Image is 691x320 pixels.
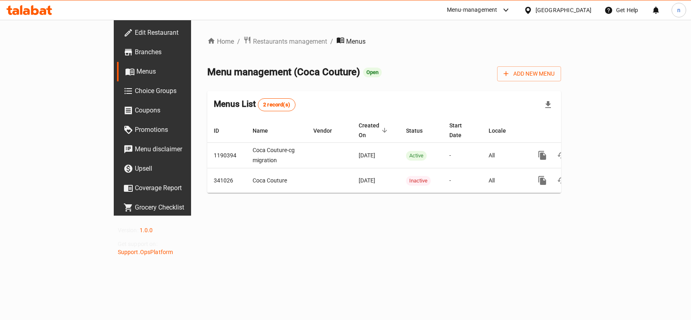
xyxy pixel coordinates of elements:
[140,227,153,233] span: 1.0.0
[482,168,526,193] td: All
[117,198,229,217] a: Grocery Checklist
[135,203,223,212] span: Grocery Checklist
[504,69,555,79] span: Add New Menu
[449,121,472,140] span: Start Date
[118,227,138,233] span: Version:
[258,101,295,109] span: 2 record(s)
[406,126,433,136] span: Status
[526,118,617,143] th: Actions
[135,86,223,96] span: Choice Groups
[406,176,431,186] div: Inactive
[135,47,223,57] span: Branches
[253,126,279,136] span: Name
[489,126,517,136] span: Locale
[313,126,342,136] span: Vendor
[135,125,223,135] span: Promotions
[443,143,482,168] td: -
[117,62,229,81] a: Menus
[237,37,240,47] li: /
[406,176,431,185] span: Inactive
[117,159,229,178] a: Upsell
[253,37,327,47] span: Restaurants management
[246,168,307,193] td: Coca Couture
[214,98,296,111] h2: Menus List
[246,143,307,168] td: Coca Couture-cg migration
[359,177,375,184] span: [DATE]
[533,171,552,190] button: more
[243,36,327,47] a: Restaurants management
[406,151,427,161] div: Active
[135,183,223,193] span: Coverage Report
[118,241,157,247] span: Get support on:
[117,101,229,120] a: Coupons
[538,95,558,114] div: Export file
[117,140,229,159] a: Menu disclaimer
[447,5,498,15] div: Menu-management
[330,37,333,47] li: /
[135,164,223,174] span: Upsell
[207,36,561,47] nav: breadcrumb
[117,120,229,140] a: Promotions
[363,69,382,76] span: Open
[135,106,223,115] span: Coupons
[118,249,173,255] a: Support.OpsPlatform
[117,42,229,62] a: Branches
[207,66,360,78] span: Menu management ( Coca Couture )
[552,146,572,165] button: Change Status
[359,121,390,140] span: Created On
[359,152,375,159] span: [DATE]
[677,6,680,15] span: n
[258,98,296,111] div: Total records count
[533,146,552,165] button: more
[207,118,617,193] table: enhanced table
[117,23,229,42] a: Edit Restaurant
[117,81,229,101] a: Choice Groups
[536,6,591,15] div: [GEOGRAPHIC_DATA]
[346,37,366,47] span: Menus
[443,168,482,193] td: -
[214,126,230,136] span: ID
[482,143,526,168] td: All
[552,171,572,190] button: Change Status
[406,151,427,160] span: Active
[497,66,561,81] button: Add New Menu
[135,144,223,154] span: Menu disclaimer
[117,178,229,198] a: Coverage Report
[135,28,223,38] span: Edit Restaurant
[136,67,223,76] span: Menus
[363,68,382,77] div: Open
